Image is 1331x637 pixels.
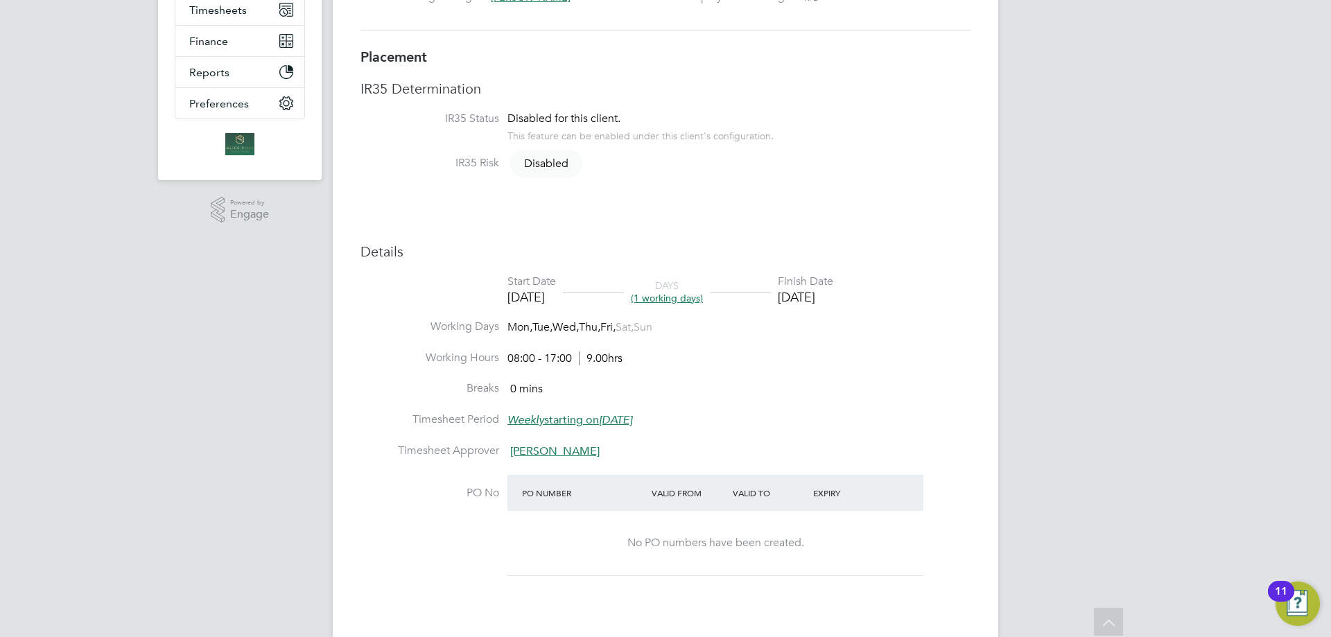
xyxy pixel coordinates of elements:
span: Preferences [189,97,249,110]
div: Expiry [810,480,891,505]
label: IR35 Status [360,112,499,126]
div: Finish Date [778,274,833,289]
b: Placement [360,49,427,65]
em: [DATE] [599,413,632,427]
div: [DATE] [507,289,556,305]
span: [PERSON_NAME] [510,444,600,458]
span: Finance [189,35,228,48]
label: Breaks [360,381,499,396]
label: IR35 Risk [360,156,499,171]
img: aliceroserecruitment-logo-retina.png [225,133,254,155]
button: Reports [175,57,304,87]
em: Weekly [507,413,544,427]
div: Start Date [507,274,556,289]
div: [DATE] [778,289,833,305]
label: Working Days [360,320,499,334]
span: Powered by [230,197,269,209]
button: Open Resource Center, 11 new notifications [1276,582,1320,626]
label: Working Hours [360,351,499,365]
span: Sat, [616,320,634,334]
a: Powered byEngage [211,197,270,223]
span: Disabled for this client. [507,112,620,125]
span: Wed, [553,320,579,334]
label: Timesheet Period [360,412,499,427]
span: Fri, [600,320,616,334]
div: Valid From [648,480,729,505]
span: Engage [230,209,269,220]
button: Finance [175,26,304,56]
span: Sun [634,320,652,334]
div: 11 [1275,591,1287,609]
label: PO No [360,486,499,500]
label: Timesheet Approver [360,444,499,458]
div: Valid To [729,480,810,505]
h3: IR35 Determination [360,80,971,98]
div: No PO numbers have been created. [521,536,910,550]
div: 08:00 - 17:00 [507,351,623,366]
span: (1 working days) [631,292,703,304]
h3: Details [360,243,971,261]
span: Reports [189,66,229,79]
button: Preferences [175,88,304,119]
span: Thu, [579,320,600,334]
div: This feature can be enabled under this client's configuration. [507,126,774,142]
div: DAYS [624,279,710,304]
a: Go to home page [175,133,305,155]
span: 0 mins [510,382,543,396]
span: 9.00hrs [579,351,623,365]
div: PO Number [519,480,648,505]
span: Timesheets [189,3,247,17]
span: Mon, [507,320,532,334]
span: Tue, [532,320,553,334]
span: starting on [507,413,632,427]
span: Disabled [510,150,582,177]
